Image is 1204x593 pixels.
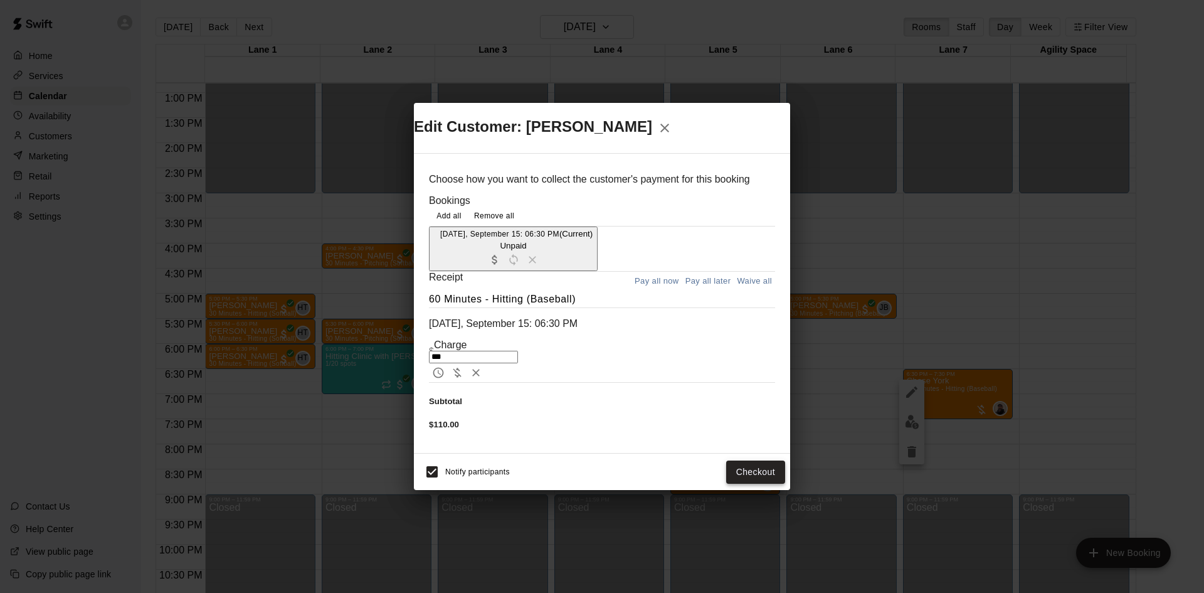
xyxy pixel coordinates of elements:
span: Notify participants [445,468,510,477]
h2: Edit Customer: [PERSON_NAME] [414,115,790,141]
span: Remove all [474,210,514,223]
label: Bookings [429,195,470,206]
span: Charge [429,339,472,350]
p: $ [429,346,434,356]
button: Remove all [469,206,519,227]
button: Add all [429,206,469,227]
button: Pay all later [682,272,734,291]
button: Remove [467,363,485,382]
span: Collect payment [485,255,504,264]
label: Receipt [429,272,463,291]
h6: 60 Minutes - Hitting (Baseball) [429,291,775,307]
span: [DATE], September 15: 06:30 PM [440,230,559,238]
h5: Subtotal [429,397,775,406]
span: Reschedule [504,255,523,264]
span: Add all [436,210,462,223]
span: Waive payment [448,366,467,377]
button: Checkout [726,461,785,484]
button: Pay all now [631,272,682,291]
span: Pay later [429,366,448,377]
span: Remove [523,255,542,264]
button: Added - Collect Payment [434,232,440,238]
p: [DATE], September 15: 06:30 PM [429,318,775,329]
p: Choose how you want to collect the customer's payment for this booking [429,174,775,185]
button: Waive all [734,272,775,291]
button: Added - Collect Payment[DATE], September 15: 06:30 PM(Current)UnpaidCollect paymentRescheduleRemove [429,227,598,271]
span: Unpaid [495,241,531,250]
h5: $110.00 [429,420,775,429]
span: (Current) [559,229,593,238]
